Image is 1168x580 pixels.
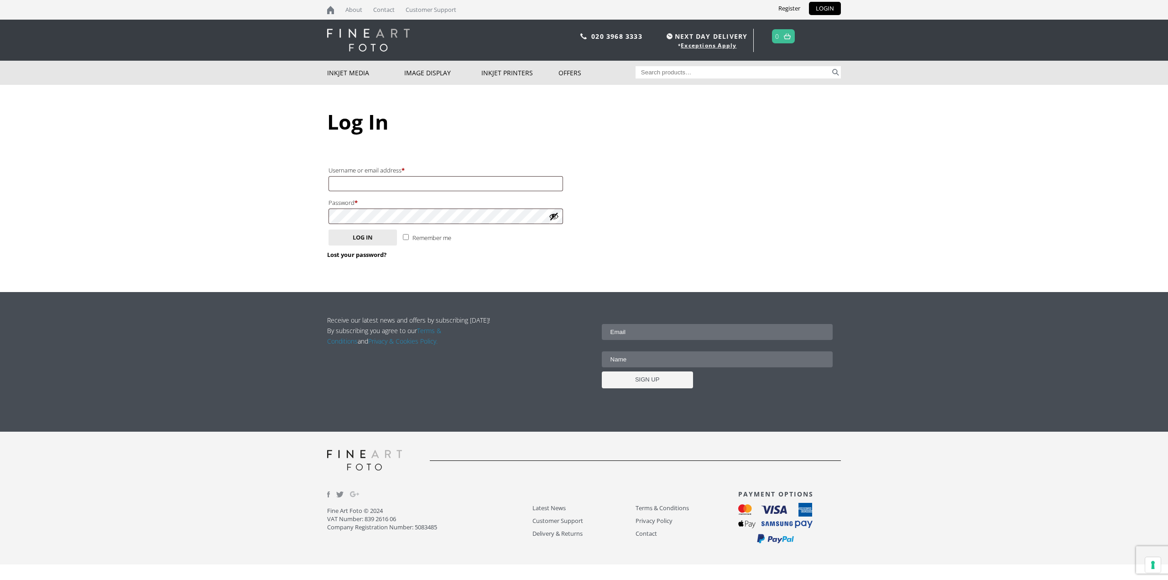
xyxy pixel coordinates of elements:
[738,503,813,544] img: payment_options.svg
[602,351,833,367] input: Name
[532,503,635,513] a: Latest News
[809,2,841,15] a: LOGIN
[328,164,563,176] label: Username or email address
[327,315,495,346] p: Receive our latest news and offers by subscribing [DATE]! By subscribing you agree to our and
[532,516,635,526] a: Customer Support
[591,32,642,41] a: 020 3968 3333
[775,30,779,43] a: 0
[664,31,747,42] span: NEXT DAY DELIVERY
[328,230,397,246] button: Log in
[327,61,404,85] a: Inkjet Media
[636,503,738,513] a: Terms & Conditions
[602,324,833,340] input: Email
[327,450,402,470] img: logo-grey.svg
[681,42,736,49] a: Exceptions Apply
[327,507,532,531] p: Fine Art Foto © 2024 VAT Number: 839 2616 06 Company Registration Number: 5083485
[328,197,563,209] label: Password
[481,61,558,85] a: Inkjet Printers
[327,251,386,259] a: Lost your password?
[636,66,831,78] input: Search products…
[667,33,673,39] img: time.svg
[549,211,559,221] button: Show password
[636,516,738,526] a: Privacy Policy
[336,491,344,497] img: twitter.svg
[636,528,738,539] a: Contact
[327,491,330,497] img: facebook.svg
[327,29,410,52] img: logo-white.svg
[558,61,636,85] a: Offers
[830,66,841,78] button: Search
[580,33,587,39] img: phone.svg
[738,490,841,498] h3: PAYMENT OPTIONS
[368,337,438,345] a: Privacy & Cookies Policy.
[327,108,841,136] h1: Log In
[772,2,807,15] a: Register
[327,326,441,345] a: Terms & Conditions
[1145,557,1161,573] button: Your consent preferences for tracking technologies
[350,490,359,499] img: Google_Plus.svg
[404,61,481,85] a: Image Display
[412,234,451,242] span: Remember me
[602,371,693,388] input: SIGN UP
[784,33,791,39] img: basket.svg
[403,234,409,240] input: Remember me
[532,528,635,539] a: Delivery & Returns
